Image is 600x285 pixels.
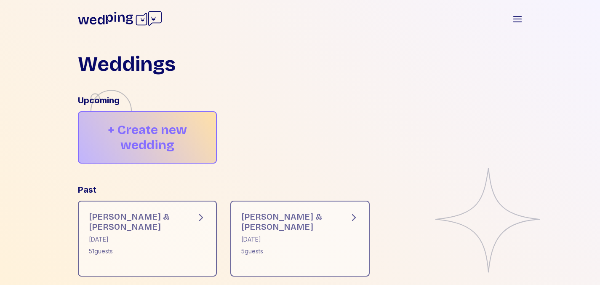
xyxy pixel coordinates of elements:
[89,247,183,255] div: 51 guests
[78,111,217,164] div: + Create new wedding
[89,212,183,232] div: [PERSON_NAME] & [PERSON_NAME]
[241,212,335,232] div: [PERSON_NAME] & [PERSON_NAME]
[78,94,523,106] div: Upcoming
[241,235,335,244] div: [DATE]
[78,54,176,74] h1: Weddings
[78,184,523,196] div: Past
[89,235,183,244] div: [DATE]
[241,247,335,255] div: 5 guests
